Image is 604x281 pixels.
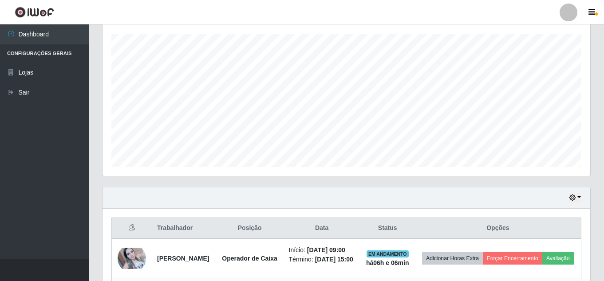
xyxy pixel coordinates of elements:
li: Início: [289,245,355,255]
th: Opções [415,218,581,239]
button: Adicionar Horas Extra [422,252,483,265]
th: Status [360,218,415,239]
th: Posição [216,218,284,239]
img: CoreUI Logo [15,7,54,18]
li: Término: [289,255,355,264]
img: 1668045195868.jpeg [118,248,146,269]
strong: [PERSON_NAME] [157,255,209,262]
span: EM ANDAMENTO [367,250,409,257]
strong: Operador de Caixa [222,255,277,262]
button: Forçar Encerramento [483,252,542,265]
strong: há 06 h e 06 min [366,259,409,266]
time: [DATE] 15:00 [315,256,353,263]
time: [DATE] 09:00 [307,246,345,253]
th: Data [284,218,360,239]
button: Avaliação [542,252,574,265]
th: Trabalhador [152,218,216,239]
